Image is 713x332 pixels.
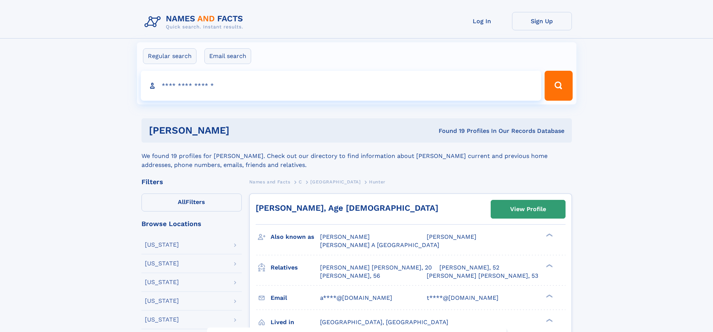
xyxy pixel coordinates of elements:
a: Names and Facts [249,177,290,186]
div: [US_STATE] [145,242,179,248]
span: All [178,198,186,205]
div: ❯ [544,263,553,268]
div: ❯ [544,293,553,298]
a: [PERSON_NAME], Age [DEMOGRAPHIC_DATA] [256,203,438,213]
span: [GEOGRAPHIC_DATA] [310,179,360,185]
div: [US_STATE] [145,317,179,323]
h3: Relatives [271,261,320,274]
a: Log In [452,12,512,30]
h3: Lived in [271,316,320,329]
div: [US_STATE] [145,261,179,266]
span: [PERSON_NAME] [427,233,476,240]
div: ❯ [544,318,553,323]
span: C [299,179,302,185]
h3: Also known as [271,231,320,243]
div: Found 19 Profiles In Our Records Database [334,127,564,135]
div: We found 19 profiles for [PERSON_NAME]. Check out our directory to find information about [PERSON... [141,143,572,170]
div: Browse Locations [141,220,242,227]
a: [PERSON_NAME] [PERSON_NAME], 20 [320,264,432,272]
h3: Email [271,292,320,304]
div: ❯ [544,233,553,238]
img: Logo Names and Facts [141,12,249,32]
input: search input [141,71,542,101]
div: Filters [141,179,242,185]
span: [GEOGRAPHIC_DATA], [GEOGRAPHIC_DATA] [320,319,448,326]
span: [PERSON_NAME] [320,233,370,240]
a: [PERSON_NAME] [PERSON_NAME], 53 [427,272,538,280]
a: [PERSON_NAME], 56 [320,272,380,280]
a: C [299,177,302,186]
span: Hunter [369,179,386,185]
a: [PERSON_NAME], 52 [439,264,499,272]
button: Search Button [545,71,572,101]
a: [GEOGRAPHIC_DATA] [310,177,360,186]
label: Email search [204,48,251,64]
span: [PERSON_NAME] A [GEOGRAPHIC_DATA] [320,241,439,249]
div: View Profile [510,201,546,218]
a: Sign Up [512,12,572,30]
label: Regular search [143,48,196,64]
div: [US_STATE] [145,279,179,285]
div: [US_STATE] [145,298,179,304]
label: Filters [141,194,242,211]
a: View Profile [491,200,565,218]
h1: [PERSON_NAME] [149,126,334,135]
